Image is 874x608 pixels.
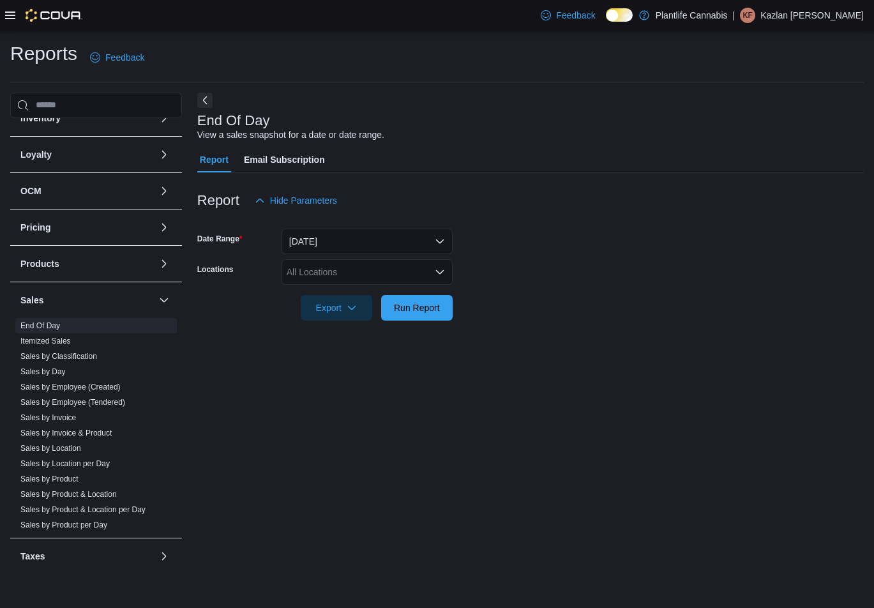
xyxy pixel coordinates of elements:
button: Taxes [156,549,172,564]
h3: Loyalty [20,148,52,161]
h3: Inventory [20,112,61,125]
a: Sales by Employee (Created) [20,383,121,391]
button: Products [156,256,172,271]
a: Sales by Product & Location per Day [20,505,146,514]
span: Sales by Invoice & Product [20,428,112,438]
a: Sales by Classification [20,352,97,361]
button: Run Report [381,295,453,321]
p: | [733,8,735,23]
button: Inventory [20,112,154,125]
h3: OCM [20,185,41,197]
a: Sales by Invoice [20,413,76,422]
span: Sales by Employee (Tendered) [20,397,125,407]
span: Sales by Product [20,474,79,484]
a: Sales by Product [20,475,79,483]
span: Run Report [394,301,440,314]
h3: Taxes [20,550,45,563]
span: Feedback [105,51,144,64]
div: Kazlan Foisy-Lentz [740,8,755,23]
span: Export [308,295,365,321]
p: Plantlife Cannabis [656,8,728,23]
h3: Report [197,193,239,208]
div: View a sales snapshot for a date or date range. [197,128,384,142]
button: Next [197,93,213,108]
label: Date Range [197,234,243,244]
button: Loyalty [156,147,172,162]
label: Locations [197,264,234,275]
input: Dark Mode [606,8,633,22]
a: Sales by Product & Location [20,490,117,499]
span: Email Subscription [244,147,325,172]
span: Sales by Product per Day [20,520,107,530]
span: Sales by Employee (Created) [20,382,121,392]
p: Kazlan [PERSON_NAME] [760,8,864,23]
h3: End Of Day [197,113,270,128]
button: Taxes [20,550,154,563]
div: Sales [10,318,182,538]
span: Sales by Product & Location [20,489,117,499]
button: Sales [156,293,172,308]
a: End Of Day [20,321,60,330]
span: Sales by Location per Day [20,459,110,469]
h3: Pricing [20,221,50,234]
button: [DATE] [282,229,453,254]
a: Sales by Location per Day [20,459,110,468]
a: Sales by Employee (Tendered) [20,398,125,407]
span: Sales by Invoice [20,413,76,423]
button: OCM [20,185,154,197]
a: Feedback [536,3,600,28]
button: Pricing [156,220,172,235]
button: OCM [156,183,172,199]
button: Open list of options [435,267,445,277]
a: Feedback [85,45,149,70]
button: Loyalty [20,148,154,161]
a: Sales by Invoice & Product [20,429,112,437]
span: Report [200,147,229,172]
img: Cova [26,9,82,22]
span: Itemized Sales [20,336,71,346]
button: Products [20,257,154,270]
a: Itemized Sales [20,337,71,346]
h3: Sales [20,294,44,307]
h1: Reports [10,41,77,66]
span: Sales by Product & Location per Day [20,505,146,515]
button: Hide Parameters [250,188,342,213]
span: Sales by Location [20,443,81,453]
span: Feedback [556,9,595,22]
a: Sales by Day [20,367,66,376]
a: Sales by Location [20,444,81,453]
span: Sales by Classification [20,351,97,361]
span: KF [742,8,752,23]
button: Pricing [20,221,154,234]
span: Sales by Day [20,367,66,377]
button: Export [301,295,372,321]
h3: Products [20,257,59,270]
a: Sales by Product per Day [20,521,107,529]
span: Hide Parameters [270,194,337,207]
button: Sales [20,294,154,307]
span: End Of Day [20,321,60,331]
button: Inventory [156,110,172,126]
